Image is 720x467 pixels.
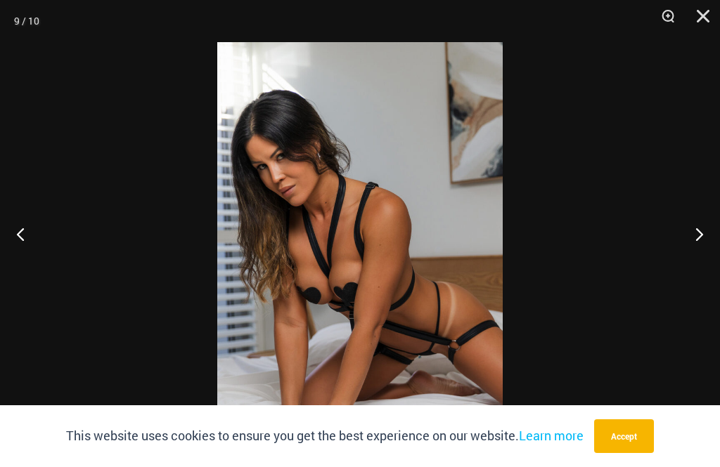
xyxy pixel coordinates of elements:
[66,426,584,447] p: This website uses cookies to ensure you get the best experience on our website.
[519,427,584,444] a: Learn more
[14,11,39,32] div: 9 / 10
[594,419,654,453] button: Accept
[667,199,720,269] button: Next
